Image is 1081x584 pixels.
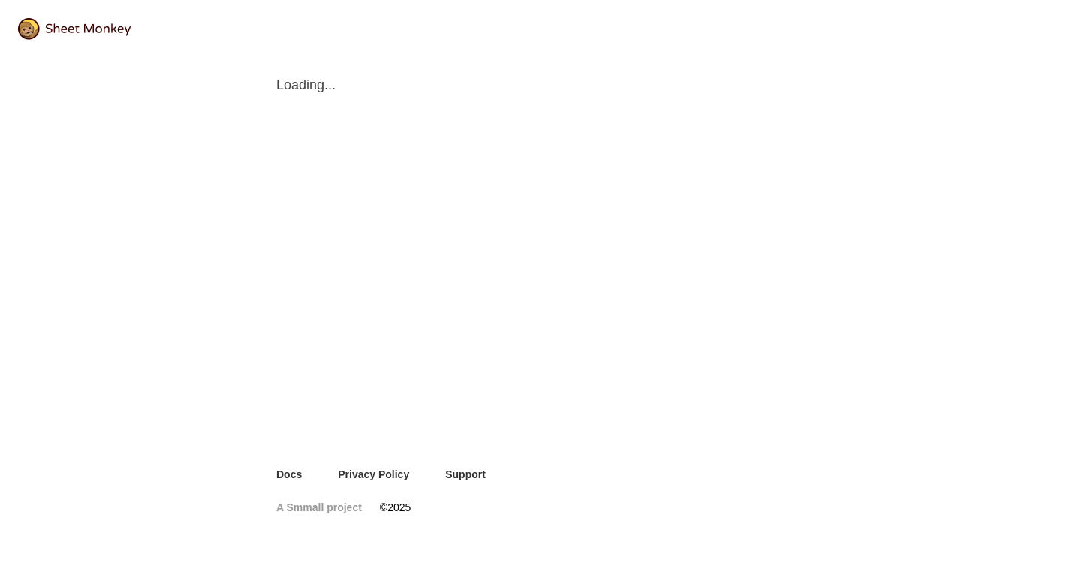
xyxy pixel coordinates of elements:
a: Privacy Policy [338,467,409,482]
span: © 2025 [380,500,411,515]
a: Support [445,467,486,482]
a: Docs [276,467,302,482]
span: Loading... [276,76,805,94]
a: A Smmall project [276,500,362,515]
img: logo@2x.png [18,18,131,40]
